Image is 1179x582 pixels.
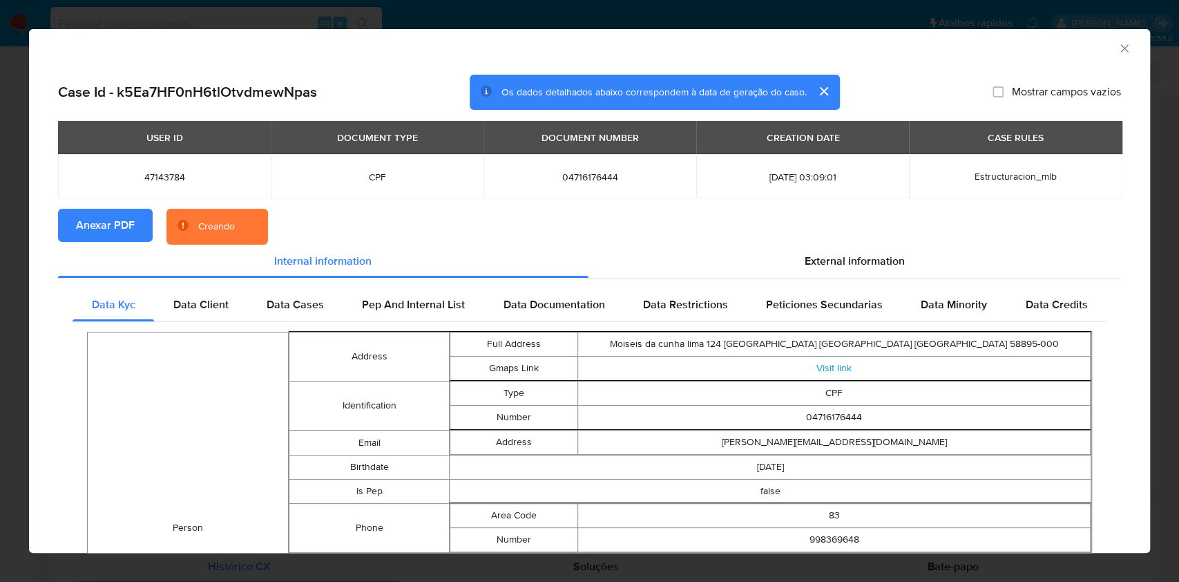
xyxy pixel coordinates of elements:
[1012,85,1121,99] span: Mostrar campos vazios
[73,288,1106,321] div: Detailed internal info
[500,171,680,183] span: 04716176444
[450,431,578,455] td: Address
[450,357,578,381] td: Gmaps Link
[450,382,578,406] td: Type
[58,83,317,101] h2: Case Id - k5Ea7HF0nH6tlOtvdmewNpas
[766,297,883,312] span: Peticiones Secundarias
[450,332,578,357] td: Full Address
[289,504,449,553] td: Phone
[578,332,1091,357] td: Moiseis da cunha lima 124 [GEOGRAPHIC_DATA] [GEOGRAPHIC_DATA] [GEOGRAPHIC_DATA] 58895-000
[578,528,1091,552] td: 998369648
[643,297,728,312] span: Data Restrictions
[805,253,905,269] span: External information
[450,553,1091,577] td: BR
[578,406,1091,430] td: 04716176444
[979,126,1052,149] div: CASE RULES
[173,297,229,312] span: Data Client
[138,126,191,149] div: USER ID
[993,86,1004,97] input: Mostrar campos vazios
[267,297,324,312] span: Data Cases
[713,171,892,183] span: [DATE] 03:09:01
[289,332,449,382] td: Address
[287,171,467,183] span: CPF
[362,297,465,312] span: Pep And Internal List
[58,209,153,242] button: Anexar PDF
[503,297,604,312] span: Data Documentation
[450,480,1091,504] td: false
[1118,41,1130,54] button: Fechar a janela
[58,245,1121,278] div: Detailed info
[76,210,135,241] span: Anexar PDF
[75,171,254,183] span: 47143784
[329,126,426,149] div: DOCUMENT TYPE
[274,253,372,269] span: Internal information
[198,220,235,234] div: Creando
[450,528,578,552] td: Number
[816,361,852,375] a: Visit link
[289,431,449,456] td: Email
[289,456,449,480] td: Birthdate
[1025,297,1087,312] span: Data Credits
[450,504,578,528] td: Area Code
[501,85,807,99] span: Os dados detalhados abaixo correspondem à data de geração do caso.
[289,382,449,431] td: Identification
[578,431,1091,455] td: [PERSON_NAME][EMAIL_ADDRESS][DOMAIN_NAME]
[533,126,647,149] div: DOCUMENT NUMBER
[578,382,1091,406] td: CPF
[758,126,847,149] div: CREATION DATE
[450,456,1091,480] td: [DATE]
[29,29,1150,553] div: closure-recommendation-modal
[975,169,1057,183] span: Estructuracion_mlb
[807,75,840,108] button: cerrar
[289,480,449,504] td: Is Pep
[92,297,135,312] span: Data Kyc
[578,504,1091,528] td: 83
[921,297,987,312] span: Data Minority
[450,406,578,430] td: Number
[289,553,449,577] td: Nationality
